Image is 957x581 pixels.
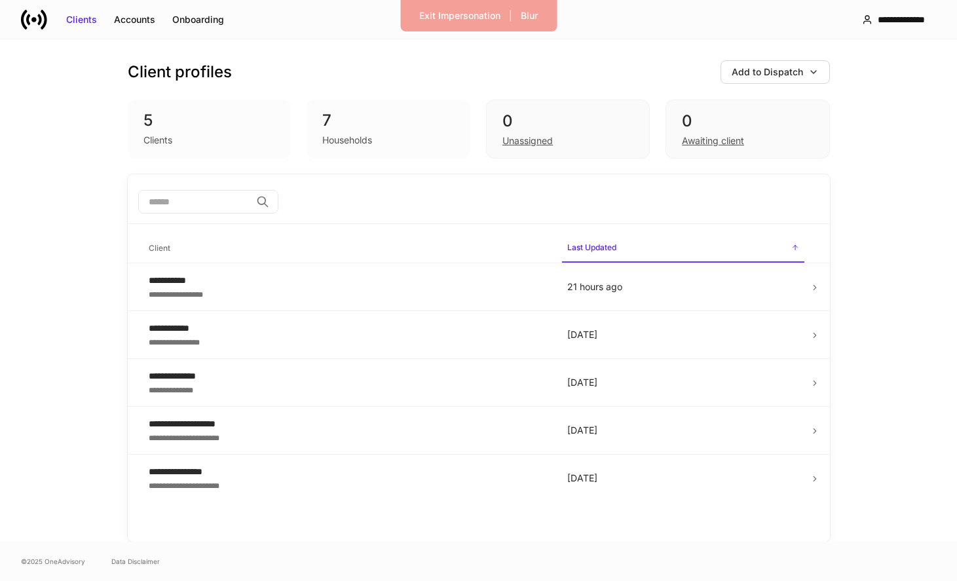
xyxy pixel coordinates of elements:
div: Add to Dispatch [732,66,803,79]
h6: Last Updated [567,241,616,253]
p: [DATE] [567,424,799,437]
div: Households [322,134,372,147]
p: [DATE] [567,376,799,389]
h6: Client [149,242,170,254]
div: Blur [521,9,538,22]
div: Clients [143,134,172,147]
button: Exit Impersonation [411,5,509,26]
button: Onboarding [164,9,233,30]
div: Clients [66,13,97,26]
div: 0Unassigned [486,100,650,159]
a: Data Disclaimer [111,556,160,567]
div: Onboarding [172,13,224,26]
div: 5 [143,110,276,131]
div: 0 [682,111,813,132]
div: 0Awaiting client [666,100,829,159]
button: Add to Dispatch [721,60,830,84]
button: Accounts [105,9,164,30]
button: Clients [58,9,105,30]
div: 7 [322,110,455,131]
div: Unassigned [502,134,553,147]
div: 0 [502,111,633,132]
p: [DATE] [567,472,799,485]
span: Last Updated [562,234,804,263]
button: Blur [512,5,546,26]
div: Awaiting client [682,134,744,147]
div: Accounts [114,13,155,26]
span: Client [143,235,552,262]
span: © 2025 OneAdvisory [21,556,85,567]
h3: Client profiles [128,62,232,83]
div: Exit Impersonation [419,9,500,22]
p: 21 hours ago [567,280,799,293]
p: [DATE] [567,328,799,341]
